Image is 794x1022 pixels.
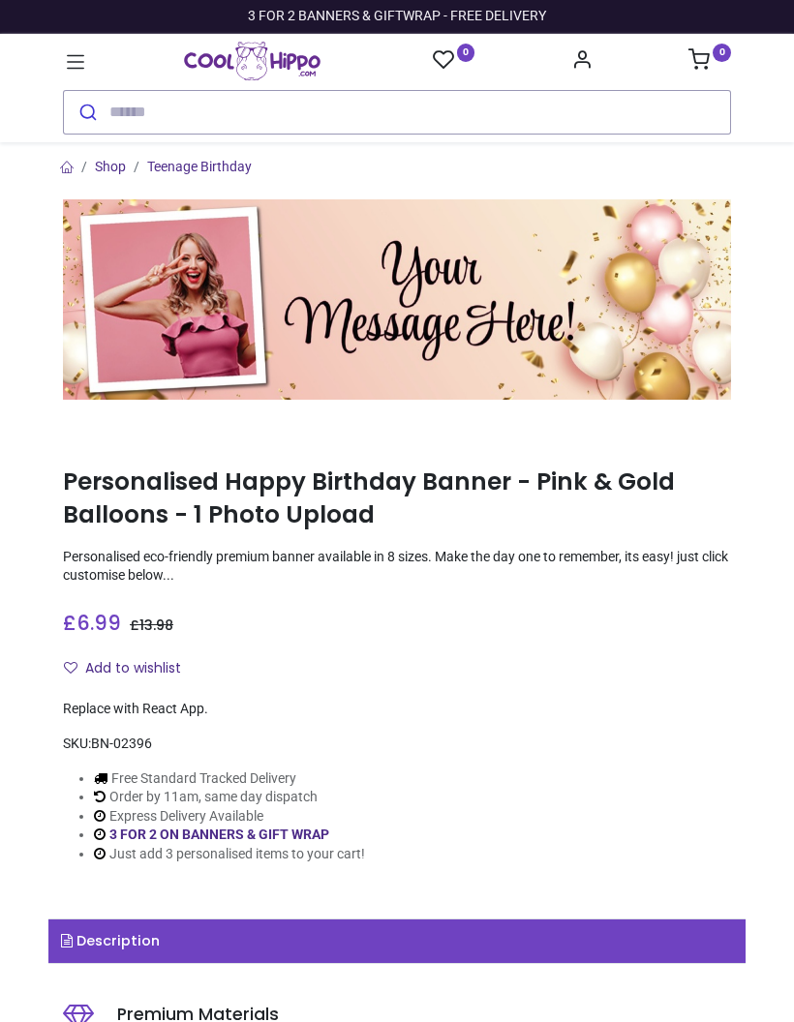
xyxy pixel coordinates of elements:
[248,7,546,26] div: 3 FOR 2 BANNERS & GIFTWRAP - FREE DELIVERY
[63,609,121,637] span: £
[713,44,731,62] sup: 0
[64,91,109,134] button: Submit
[63,466,731,532] h1: Personalised Happy Birthday Banner - Pink & Gold Balloons - 1 Photo Upload
[433,48,475,73] a: 0
[94,807,365,827] li: Express Delivery Available
[63,700,731,719] div: Replace with React App.
[95,159,126,174] a: Shop
[184,42,321,80] a: Logo of Cool Hippo
[109,827,329,842] a: 3 FOR 2 ON BANNERS & GIFT WRAP
[63,199,731,400] img: Personalised Happy Birthday Banner - Pink & Gold Balloons - 1 Photo Upload
[63,735,731,754] div: SKU:
[63,548,731,586] p: Personalised eco-friendly premium banner available in 8 sizes. Make the day one to remember, its ...
[48,919,746,964] a: Description
[94,845,365,864] li: Just add 3 personalised items to your cart!
[571,54,593,70] a: Account Info
[64,661,77,675] i: Add to wishlist
[130,616,173,635] span: £
[94,788,365,807] li: Order by 11am, same day dispatch
[76,609,121,637] span: 6.99
[688,54,731,70] a: 0
[94,769,365,789] li: Free Standard Tracked Delivery
[139,616,173,635] span: 13.98
[91,736,152,751] span: BN-02396
[63,652,198,685] button: Add to wishlistAdd to wishlist
[184,42,321,80] img: Cool Hippo
[457,44,475,62] sup: 0
[147,159,252,174] a: Teenage Birthday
